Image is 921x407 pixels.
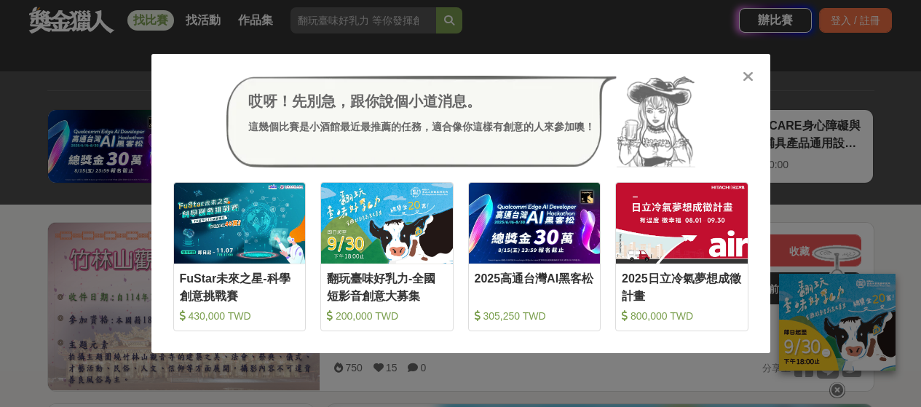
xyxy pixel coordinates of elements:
[622,270,742,303] div: 2025日立冷氣夢想成徵計畫
[248,90,595,112] div: 哎呀！先別急，跟你說個小道消息。
[615,182,748,331] a: Cover Image2025日立冷氣夢想成徵計畫 800,000 TWD
[174,183,306,264] img: Cover Image
[475,270,595,303] div: 2025高通台灣AI黑客松
[617,76,695,167] img: Avatar
[475,309,595,323] div: 305,250 TWD
[180,270,300,303] div: FuStar未來之星-科學創意挑戰賽
[469,183,601,264] img: Cover Image
[248,119,595,135] div: 這幾個比賽是小酒館最近最推薦的任務，適合像你這樣有創意的人來參加噢！
[622,309,742,323] div: 800,000 TWD
[321,183,453,264] img: Cover Image
[468,182,601,331] a: Cover Image2025高通台灣AI黑客松 305,250 TWD
[180,309,300,323] div: 430,000 TWD
[173,182,307,331] a: Cover ImageFuStar未來之星-科學創意挑戰賽 430,000 TWD
[327,309,447,323] div: 200,000 TWD
[616,183,748,264] img: Cover Image
[327,270,447,303] div: 翻玩臺味好乳力-全國短影音創意大募集
[320,182,454,331] a: Cover Image翻玩臺味好乳力-全國短影音創意大募集 200,000 TWD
